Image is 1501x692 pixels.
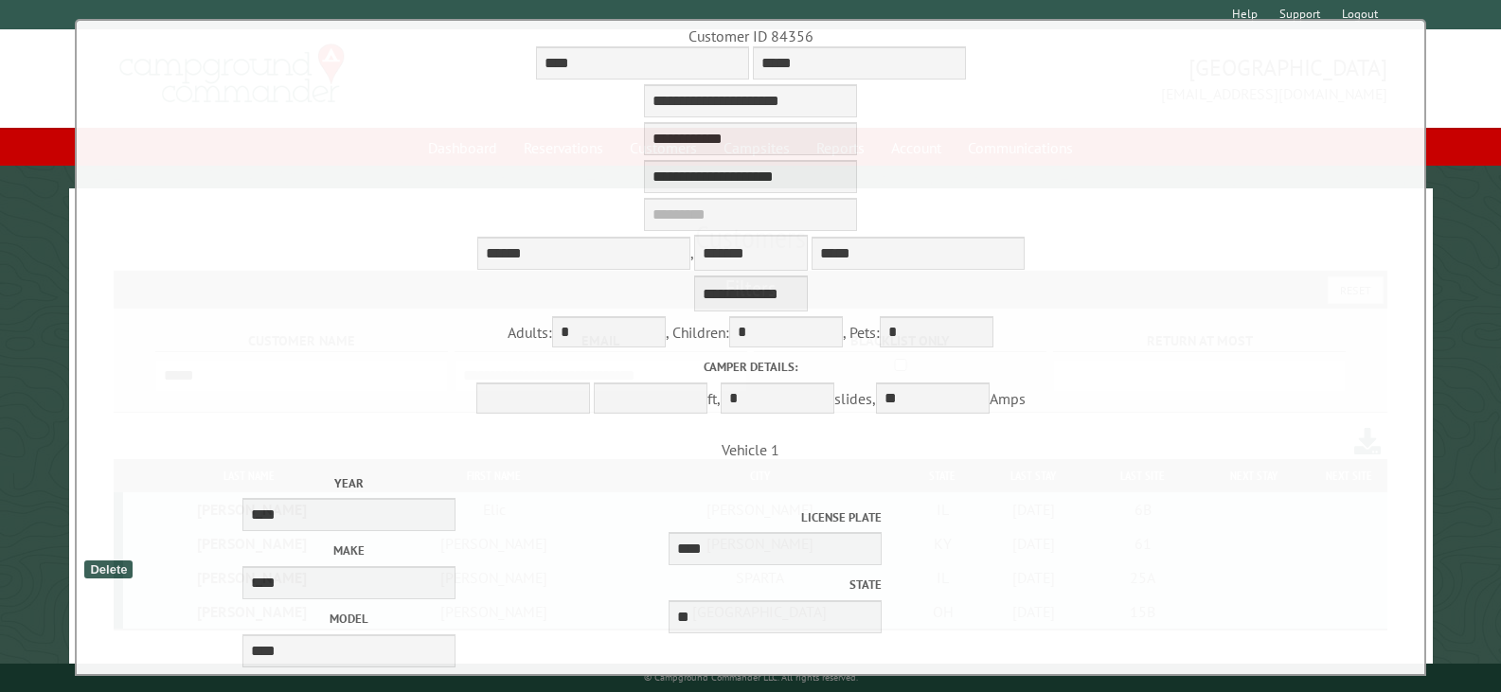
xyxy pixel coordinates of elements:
label: Camper details: [81,358,1420,376]
div: Customer ID 84356 [81,26,1420,46]
small: © Campground Commander LLC. All rights reserved. [644,671,858,683]
span: Vehicle 1 [81,440,1420,680]
div: Delete [84,560,133,578]
label: Model [173,610,525,628]
label: State [530,576,882,594]
label: License Plate [530,508,882,526]
div: ft, slides, Amps [81,358,1420,417]
label: Year [173,474,525,492]
div: Adults: , Children: , Pets: [81,316,1420,352]
div: , [81,160,1420,316]
label: Make [173,541,525,559]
